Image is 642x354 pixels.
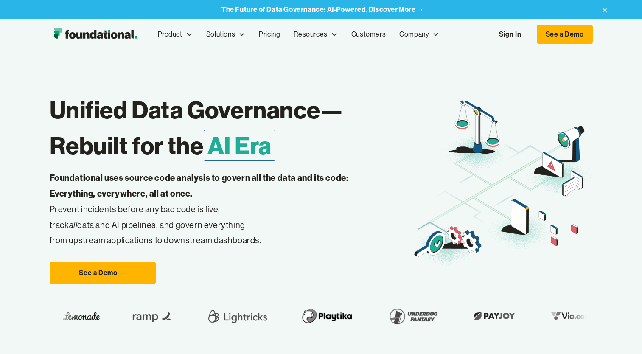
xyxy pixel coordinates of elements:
[392,20,446,48] div: Company
[252,20,287,48] a: Pricing
[50,92,412,163] h1: Unified Data Governance— Rebuilt for the
[537,25,593,44] a: See a Demo
[600,313,642,354] iframe: Chat Widget
[158,29,182,40] div: Product
[206,29,235,40] div: Solutions
[294,304,355,328] img: Playtika
[491,25,530,43] a: Sign In
[221,5,424,14] strong: The Future of Data Governance: AI-Powered. Discover More →
[399,29,429,40] div: Company
[50,172,349,199] strong: Foundational uses source code analysis to govern all the data and its code: Everything, everywher...
[50,26,141,43] a: home
[294,29,327,40] div: Resources
[467,309,517,323] img: Payjoy
[69,219,78,230] em: all
[287,20,344,48] div: Resources
[204,130,276,161] span: AI Era
[50,170,376,248] p: Prevent incidents before any bad code is live, track data and AI pipelines, and govern everything...
[50,262,156,284] a: See a Demo →
[61,309,98,323] img: Lemonade
[125,304,176,328] img: Ramp
[544,309,594,323] img: Vio.com
[203,304,267,328] img: Lightricks
[50,26,141,43] img: Foundational Logo
[199,20,252,48] div: Solutions
[221,6,424,14] a: The Future of Data Governance: AI-Powered. Discover More →
[345,20,392,48] a: Customers
[382,304,440,328] img: Underdog Fantasy
[151,20,199,48] div: Product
